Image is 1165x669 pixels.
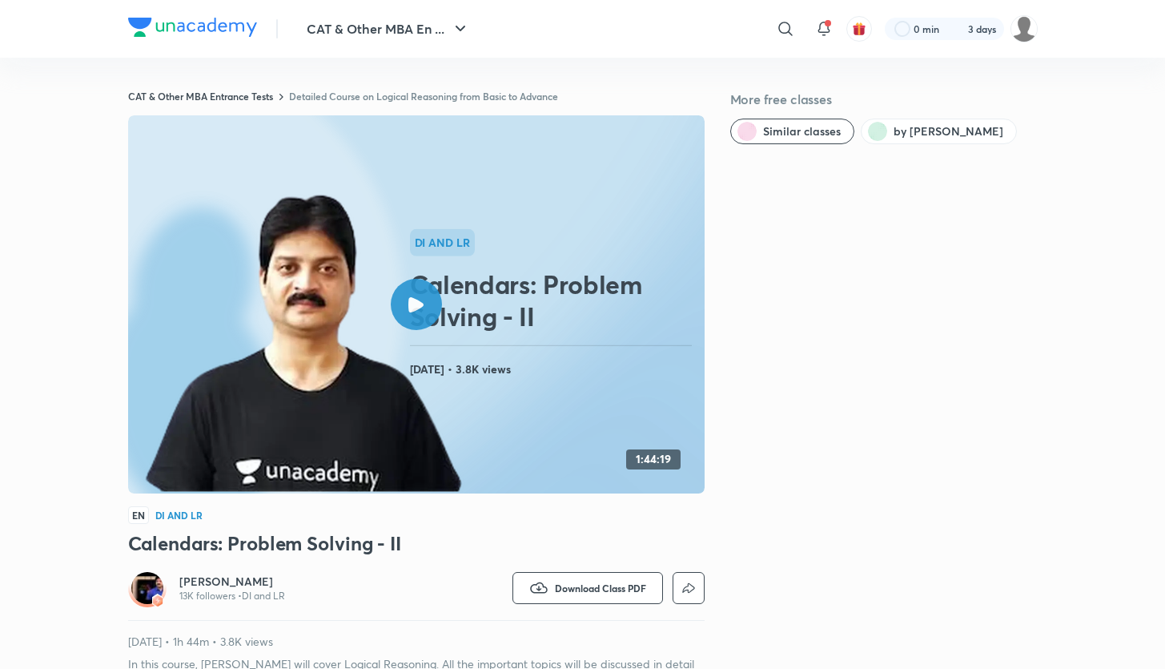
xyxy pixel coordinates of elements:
[155,510,203,520] h4: DI and LR
[179,590,285,603] p: 13K followers • DI and LR
[131,572,163,604] img: Avatar
[763,123,841,139] span: Similar classes
[410,359,698,380] h4: [DATE] • 3.8K views
[128,18,257,41] a: Company Logo
[846,16,872,42] button: avatar
[730,119,854,144] button: Similar classes
[894,123,1003,139] span: by Lokesh Agarwal
[128,530,705,556] h3: Calendars: Problem Solving - II
[152,595,163,607] img: badge
[128,90,273,103] a: CAT & Other MBA Entrance Tests
[410,268,698,332] h2: Calendars: Problem Solving - II
[512,572,663,604] button: Download Class PDF
[730,90,1038,109] h5: More free classes
[852,22,866,36] img: avatar
[128,634,705,650] p: [DATE] • 1h 44m • 3.8K views
[128,569,167,607] a: Avatarbadge
[949,21,965,37] img: streak
[179,574,285,590] a: [PERSON_NAME]
[555,582,646,594] span: Download Class PDF
[289,90,558,103] a: Detailed Course on Logical Reasoning from Basic to Advance
[128,18,257,37] img: Company Logo
[861,119,1017,144] button: by Lokesh Agarwal
[636,453,671,466] h4: 1:44:19
[297,13,480,45] button: CAT & Other MBA En ...
[1010,15,1038,42] img: adi biradar
[128,506,149,524] span: EN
